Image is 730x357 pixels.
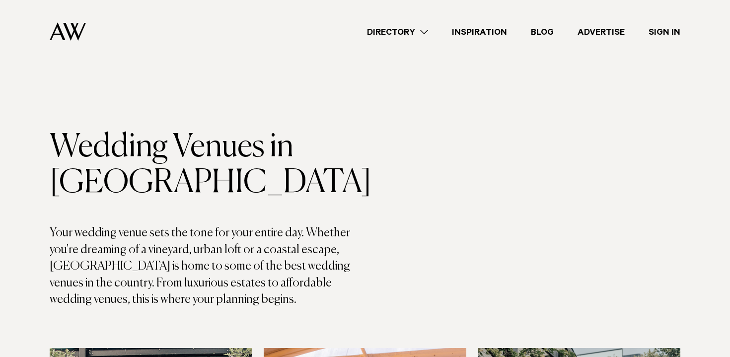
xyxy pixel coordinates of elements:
h1: Wedding Venues in [GEOGRAPHIC_DATA] [50,130,365,201]
a: Sign In [637,25,692,39]
a: Blog [519,25,566,39]
a: Directory [355,25,440,39]
a: Advertise [566,25,637,39]
a: Inspiration [440,25,519,39]
img: Auckland Weddings Logo [50,22,86,41]
p: Your wedding venue sets the tone for your entire day. Whether you're dreaming of a vineyard, urba... [50,225,365,308]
